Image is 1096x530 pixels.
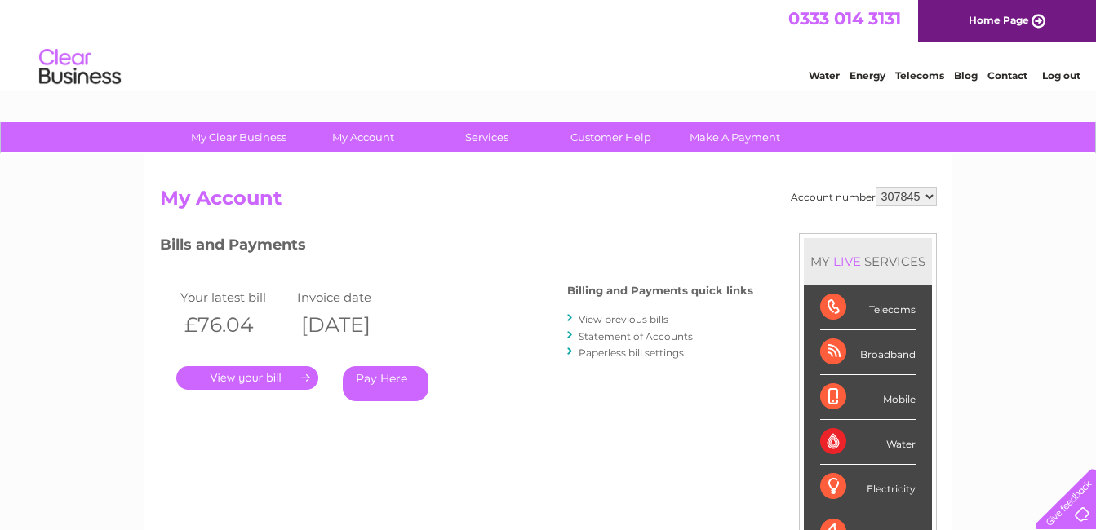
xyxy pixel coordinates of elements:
h2: My Account [160,187,937,218]
div: Electricity [820,465,916,510]
div: Water [820,420,916,465]
img: logo.png [38,42,122,92]
a: . [176,366,318,390]
div: Account number [791,187,937,206]
a: View previous bills [579,313,668,325]
td: Your latest bill [176,286,294,308]
a: Water [809,69,840,82]
h3: Bills and Payments [160,233,753,262]
a: Statement of Accounts [579,330,693,342]
a: Pay Here [343,366,428,401]
th: £76.04 [176,308,294,342]
a: Telecoms [895,69,944,82]
div: Telecoms [820,285,916,330]
td: Invoice date [293,286,410,308]
a: Log out [1042,69,1080,82]
a: Paperless bill settings [579,347,684,359]
a: Customer Help [544,122,678,152]
div: Clear Business is a trading name of Verastar Limited (registered in [GEOGRAPHIC_DATA] No. 3667643... [163,9,934,79]
a: Energy [850,69,885,82]
a: Blog [954,69,978,82]
div: Broadband [820,330,916,375]
h4: Billing and Payments quick links [567,285,753,297]
a: My Account [295,122,430,152]
a: 0333 014 3131 [788,8,901,29]
a: Services [419,122,554,152]
div: Mobile [820,375,916,420]
th: [DATE] [293,308,410,342]
div: LIVE [830,254,864,269]
div: MY SERVICES [804,238,932,285]
a: Make A Payment [668,122,802,152]
a: Contact [987,69,1027,82]
a: My Clear Business [171,122,306,152]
